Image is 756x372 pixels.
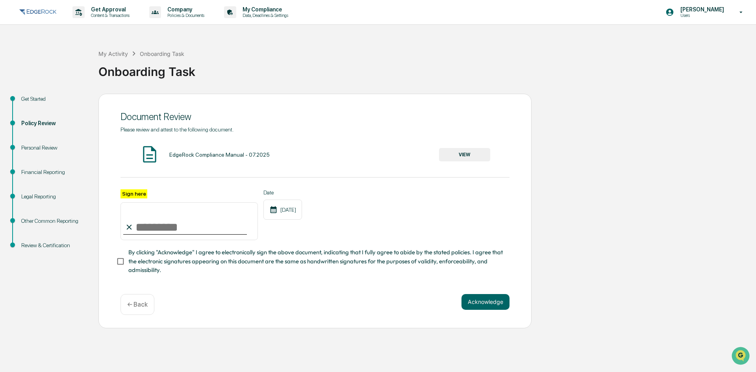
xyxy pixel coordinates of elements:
[56,133,95,139] a: Powered byPylon
[21,217,86,225] div: Other Common Reporting
[21,241,86,250] div: Review & Certification
[65,99,98,107] span: Attestations
[21,144,86,152] div: Personal Review
[16,99,51,107] span: Preclearance
[21,192,86,201] div: Legal Reporting
[98,50,128,57] div: My Activity
[19,7,57,17] img: logo
[98,58,752,79] div: Onboarding Task
[263,200,302,220] div: [DATE]
[236,13,292,18] p: Data, Deadlines & Settings
[85,13,133,18] p: Content & Transactions
[134,63,143,72] button: Start new chat
[8,60,22,74] img: 1746055101610-c473b297-6a78-478c-a979-82029cc54cd1
[27,68,100,74] div: We're available if you need us!
[21,95,86,103] div: Get Started
[140,50,184,57] div: Onboarding Task
[16,114,50,122] span: Data Lookup
[5,96,54,110] a: 🖐️Preclearance
[27,60,129,68] div: Start new chat
[21,119,86,128] div: Policy Review
[128,248,503,274] span: By clicking "Acknowledge" I agree to electronically sign the above document, indicating that I fu...
[21,168,86,176] div: Financial Reporting
[461,294,510,310] button: Acknowledge
[674,6,728,13] p: [PERSON_NAME]
[78,133,95,139] span: Pylon
[120,126,233,133] span: Please review and attest to the following document.
[674,13,728,18] p: Users
[8,115,14,121] div: 🔎
[8,17,143,29] p: How can we help?
[140,144,159,164] img: Document Icon
[57,100,63,106] div: 🗄️
[236,6,292,13] p: My Compliance
[161,13,208,18] p: Policies & Documents
[127,301,148,308] p: ← Back
[120,111,510,122] div: Document Review
[439,148,490,161] button: VIEW
[85,6,133,13] p: Get Approval
[731,346,752,367] iframe: Open customer support
[120,189,147,198] label: Sign here
[169,152,270,158] div: EdgeRock Compliance Manual - 07.2025
[54,96,101,110] a: 🗄️Attestations
[5,111,53,125] a: 🔎Data Lookup
[263,189,302,196] label: Date
[161,6,208,13] p: Company
[8,100,14,106] div: 🖐️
